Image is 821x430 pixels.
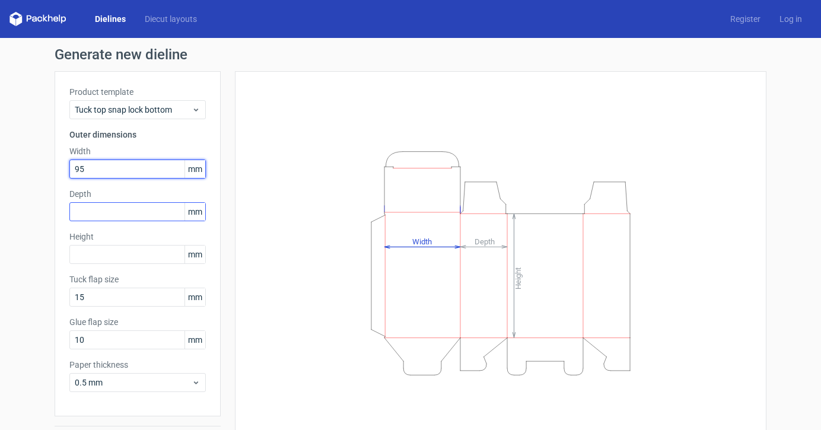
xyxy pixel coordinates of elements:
h1: Generate new dieline [55,47,766,62]
label: Height [69,231,206,243]
tspan: Height [514,267,523,289]
label: Tuck flap size [69,273,206,285]
label: Width [69,145,206,157]
tspan: Depth [475,237,495,246]
span: mm [184,160,205,178]
a: Log in [770,13,812,25]
span: mm [184,246,205,263]
a: Register [721,13,770,25]
span: Tuck top snap lock bottom [75,104,192,116]
tspan: Width [412,237,432,246]
span: mm [184,331,205,349]
span: mm [184,288,205,306]
a: Dielines [85,13,135,25]
label: Product template [69,86,206,98]
label: Paper thickness [69,359,206,371]
a: Diecut layouts [135,13,206,25]
span: 0.5 mm [75,377,192,388]
label: Glue flap size [69,316,206,328]
span: mm [184,203,205,221]
h3: Outer dimensions [69,129,206,141]
label: Depth [69,188,206,200]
